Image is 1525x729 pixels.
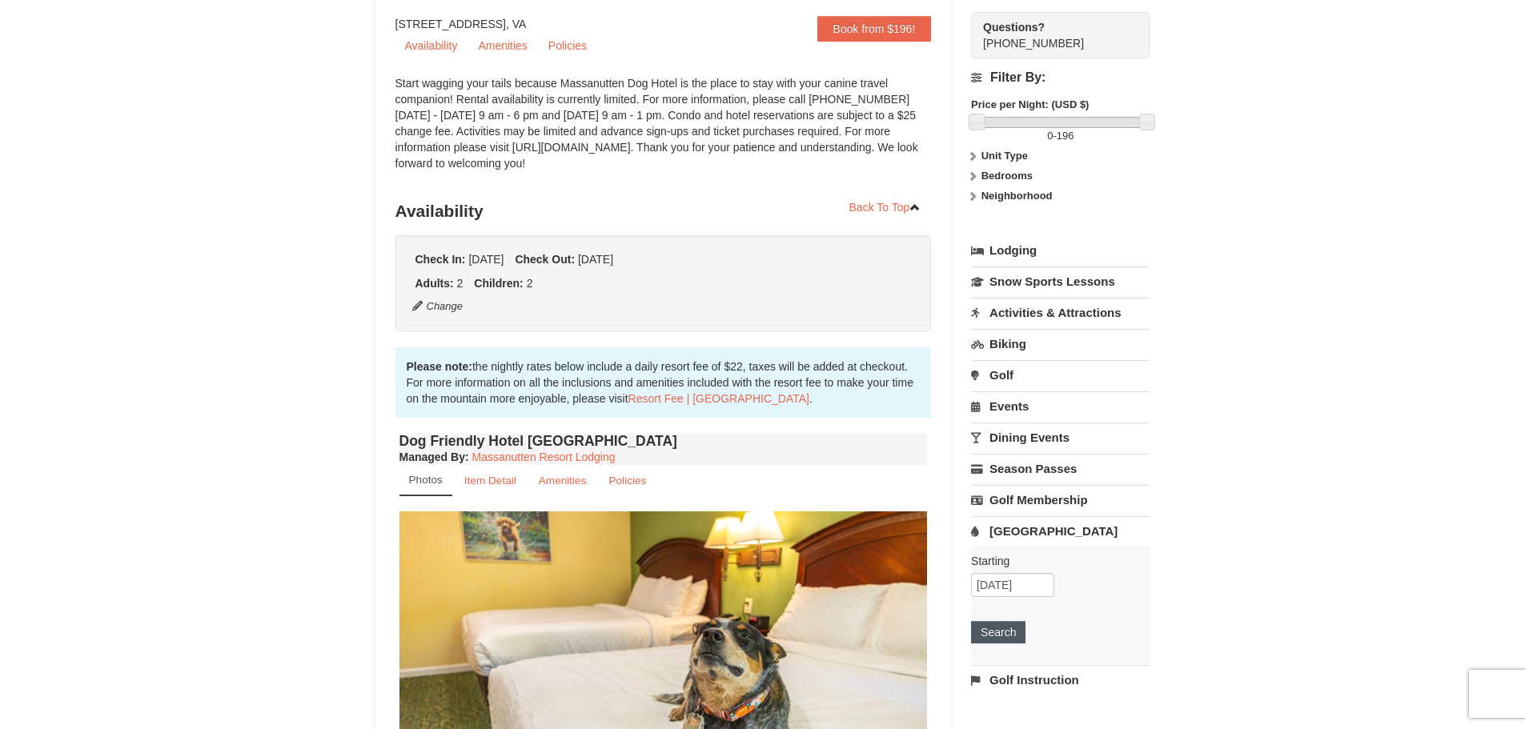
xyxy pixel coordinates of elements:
[971,298,1150,327] a: Activities & Attractions
[971,423,1150,452] a: Dining Events
[395,34,468,58] a: Availability
[539,475,587,487] small: Amenities
[981,170,1033,182] strong: Bedrooms
[971,329,1150,358] a: Biking
[839,195,932,219] a: Back To Top
[411,298,464,315] button: Change
[971,266,1150,296] a: Snow Sports Lessons
[468,253,504,266] span: [DATE]
[407,360,472,373] strong: Please note:
[474,277,523,290] strong: Children:
[415,277,454,290] strong: Adults:
[464,475,516,487] small: Item Detail
[598,465,656,496] a: Policies
[971,391,1150,421] a: Events
[971,665,1150,695] a: Golf Instruction
[971,236,1150,265] a: Lodging
[528,465,597,496] a: Amenities
[578,253,613,266] span: [DATE]
[971,70,1150,85] h4: Filter By:
[399,451,465,463] span: Managed By
[971,128,1150,144] label: -
[971,553,1138,569] label: Starting
[1057,130,1074,142] span: 196
[399,465,452,496] a: Photos
[983,19,1121,50] span: [PHONE_NUMBER]
[457,277,464,290] span: 2
[409,474,443,486] small: Photos
[971,516,1150,546] a: [GEOGRAPHIC_DATA]
[395,195,932,227] h3: Availability
[472,451,616,463] a: Massanutten Resort Lodging
[981,150,1028,162] strong: Unit Type
[971,621,1025,643] button: Search
[1047,130,1053,142] span: 0
[515,253,575,266] strong: Check Out:
[468,34,536,58] a: Amenities
[395,75,932,187] div: Start wagging your tails because Massanutten Dog Hotel is the place to stay with your canine trav...
[395,347,932,418] div: the nightly rates below include a daily resort fee of $22, taxes will be added at checkout. For m...
[983,21,1045,34] strong: Questions?
[971,485,1150,515] a: Golf Membership
[608,475,646,487] small: Policies
[628,392,809,405] a: Resort Fee | [GEOGRAPHIC_DATA]
[527,277,533,290] span: 2
[971,454,1150,483] a: Season Passes
[971,360,1150,390] a: Golf
[539,34,596,58] a: Policies
[971,98,1089,110] strong: Price per Night: (USD $)
[415,253,466,266] strong: Check In:
[399,451,469,463] strong: :
[981,190,1053,202] strong: Neighborhood
[817,16,932,42] a: Book from $196!
[454,465,527,496] a: Item Detail
[399,433,928,449] h4: Dog Friendly Hotel [GEOGRAPHIC_DATA]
